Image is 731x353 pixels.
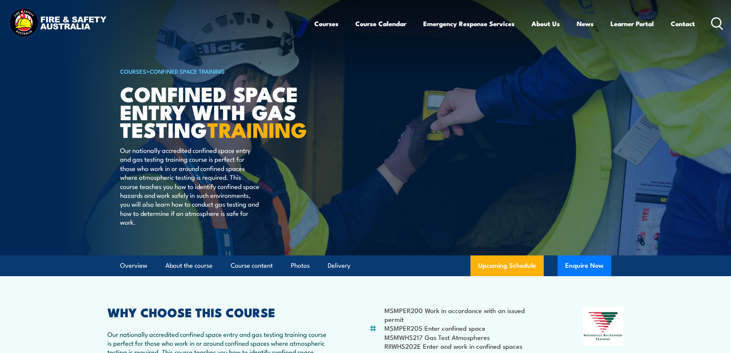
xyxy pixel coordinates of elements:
[531,13,560,34] a: About Us
[314,13,338,34] a: Courses
[611,13,654,34] a: Learner Portal
[165,255,213,276] a: About the course
[120,146,260,227] p: Our nationally accredited confined space entry and gas testing training course is perfect for tho...
[120,255,147,276] a: Overview
[558,255,611,276] button: Enquire Now
[671,13,695,34] a: Contact
[150,67,225,75] a: Confined Space Training
[120,85,310,138] h1: Confined Space Entry with Gas Testing
[207,113,307,145] strong: TRAINING
[355,13,406,34] a: Course Calendar
[384,323,545,332] li: MSMPER205 Enter confined space
[582,307,624,346] img: Nationally Recognised Training logo.
[328,255,350,276] a: Delivery
[470,255,544,276] a: Upcoming Schedule
[120,67,146,75] a: COURSES
[384,306,545,324] li: MSMPER200 Work in accordance with an issued permit
[231,255,273,276] a: Course content
[577,13,594,34] a: News
[291,255,310,276] a: Photos
[384,333,545,341] li: MSMWHS217 Gas Test Atmospheres
[107,307,332,317] h2: WHY CHOOSE THIS COURSE
[384,341,545,350] li: RIIWHS202E Enter and work in confined spaces
[120,66,310,76] h6: >
[423,13,515,34] a: Emergency Response Services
